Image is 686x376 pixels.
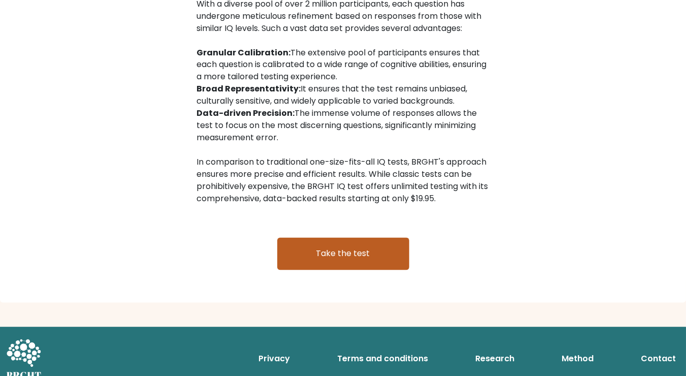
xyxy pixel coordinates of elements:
a: Take the test [277,238,409,270]
a: Terms and conditions [333,349,432,369]
b: Broad Representativity: [197,83,301,95]
b: Granular Calibration: [197,47,291,58]
a: Privacy [254,349,294,369]
b: Data-driven Precision: [197,108,295,119]
a: Contact [637,349,680,369]
a: Method [558,349,598,369]
a: Research [471,349,518,369]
